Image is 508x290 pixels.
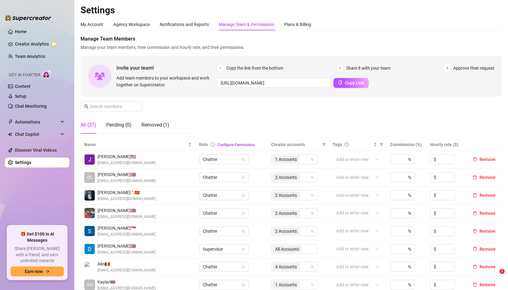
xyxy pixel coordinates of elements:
button: Remove [470,192,498,199]
span: 2 Accounts [275,192,297,199]
span: team [310,229,314,233]
span: Supervisor [203,245,245,254]
div: Removed (1) [141,121,169,129]
button: Copy Link [333,78,369,88]
span: team [310,283,314,287]
a: Settings [15,160,31,165]
span: 2 [337,65,344,71]
span: Invite your team! [116,64,217,72]
a: Discover Viral Videos [15,148,57,153]
span: 2 Accounts [272,227,300,235]
a: Setup [15,94,26,99]
span: 1 Accounts [275,281,297,288]
span: Role [199,142,208,147]
span: 1 Accounts [272,156,300,163]
button: Remove [470,263,498,271]
span: Manage your team members, their commission and hourly rate, and their permissions. [80,44,502,51]
span: delete [473,193,477,197]
iframe: Intercom live chat [487,269,502,284]
img: Viktor “holy” Velickovski [85,190,95,201]
span: 1 Accounts [272,281,300,288]
span: Remove [480,211,496,216]
th: Name [80,139,195,151]
button: Remove [470,156,498,163]
span: info-circle [211,142,215,147]
span: [EMAIL_ADDRESS][DOMAIN_NAME] [98,178,156,184]
a: Chat Monitoring [15,104,47,109]
span: Copy the link from the bottom [226,65,283,71]
span: delete [473,265,477,269]
span: [EMAIL_ADDRESS][DOMAIN_NAME] [98,267,156,273]
span: [EMAIL_ADDRESS][DOMAIN_NAME] [98,249,156,255]
img: William Jordan [85,208,95,218]
span: [PERSON_NAME] 🇬🇧 [98,243,156,249]
span: Chatter [203,280,245,289]
span: [PERSON_NAME] 🇸🇬 [98,225,156,232]
span: [PERSON_NAME] “. 🇲🇰 [98,189,156,196]
span: team [310,158,314,161]
input: Search members [90,103,134,110]
span: [EMAIL_ADDRESS][DOMAIN_NAME] [98,196,156,202]
a: Configure Permissions [217,143,255,147]
span: 2 Accounts [275,210,297,217]
span: 1 Accounts [275,156,297,163]
th: Hourly rate ($) [426,139,467,151]
span: 1 [217,65,224,71]
span: Kaylar 🇹🇭 [98,279,156,285]
span: filter [380,143,383,146]
img: AI Chatter [42,70,52,79]
a: Content [15,84,31,89]
th: Commission (%) [386,139,427,151]
span: Earn now [25,269,43,274]
span: Share [PERSON_NAME] with a friend, and earn unlimited rewards [11,246,64,264]
h2: Settings [80,4,502,16]
button: Remove [470,210,498,217]
span: OL [87,174,93,181]
img: Chat Copilot [8,132,12,136]
span: 2 [500,269,505,274]
span: [PERSON_NAME] 🇺🇸 [98,153,156,160]
span: 3 [444,65,451,71]
span: Share it with your team [346,65,390,71]
span: delete [473,247,477,251]
img: Daniel jones [85,244,95,254]
span: KA [87,281,93,288]
span: 2 Accounts [272,210,300,217]
span: team [310,211,314,215]
span: team [310,175,314,179]
span: Remove [480,264,496,269]
span: Chatter [203,209,245,218]
span: Remove [480,282,496,287]
div: My Account [80,21,103,28]
span: filter [322,143,326,146]
span: delete [473,283,477,287]
span: Alin 🇷🇴 [98,261,156,267]
span: Approve their request [453,65,494,71]
button: Remove [470,227,498,235]
span: Chatter [203,227,245,236]
span: lock [241,175,245,179]
span: 4 Accounts [272,263,300,271]
span: Name [84,141,187,148]
span: lock [241,211,245,215]
button: Remove [470,245,498,253]
span: Manage Team Members [80,35,502,43]
span: Tags [332,141,342,148]
span: [EMAIL_ADDRESS][DOMAIN_NAME] [98,214,156,220]
span: Copy Link [345,80,364,85]
span: Remove [480,175,496,180]
span: Chatter [203,173,245,182]
span: Chatter [203,191,245,200]
img: Simon Ovčar [85,226,95,236]
div: Notifications and Reports [160,21,209,28]
button: Earn nowarrow-right [11,266,64,276]
span: copy [338,80,342,85]
span: lock [241,247,245,251]
div: Manage Team & Permissions [219,21,274,28]
span: lock [241,229,245,233]
span: [PERSON_NAME] 🇬🇧 [98,207,156,214]
span: [EMAIL_ADDRESS][DOMAIN_NAME] [98,232,156,237]
span: search [84,104,89,109]
img: Jacob Urbanek [85,154,95,165]
span: Chatter [203,262,245,271]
